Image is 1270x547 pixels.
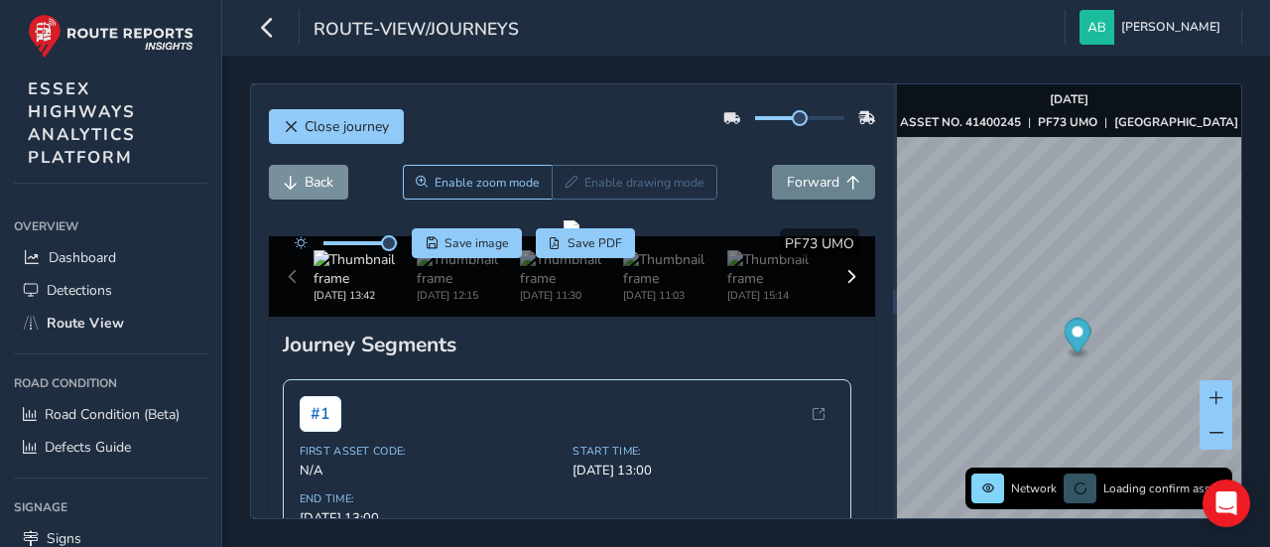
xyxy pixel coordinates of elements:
[14,241,207,274] a: Dashboard
[623,250,726,288] img: Thumbnail frame
[417,250,520,288] img: Thumbnail frame
[314,250,417,288] img: Thumbnail frame
[1121,10,1220,45] span: [PERSON_NAME]
[49,248,116,267] span: Dashboard
[572,462,834,479] span: [DATE] 13:00
[900,114,1238,130] div: | |
[727,250,830,288] img: Thumbnail frame
[520,250,623,288] img: Thumbnail frame
[520,288,623,303] div: [DATE] 11:30
[1203,479,1250,527] div: Open Intercom Messenger
[283,331,862,358] div: Journey Segments
[47,281,112,300] span: Detections
[568,235,622,251] span: Save PDF
[305,117,389,136] span: Close journey
[787,173,839,192] span: Forward
[45,438,131,457] span: Defects Guide
[1103,480,1226,496] span: Loading confirm assets
[305,173,333,192] span: Back
[1011,480,1057,496] span: Network
[1050,91,1088,107] strong: [DATE]
[417,288,520,303] div: [DATE] 12:15
[412,228,522,258] button: Save
[536,228,636,258] button: PDF
[1064,319,1090,359] div: Map marker
[435,175,540,191] span: Enable zoom mode
[14,307,207,340] a: Route View
[1079,10,1114,45] img: diamond-layout
[14,492,207,522] div: Signage
[300,444,562,459] span: First Asset Code:
[1079,10,1227,45] button: [PERSON_NAME]
[45,405,180,424] span: Road Condition (Beta)
[28,14,193,59] img: rr logo
[14,211,207,241] div: Overview
[14,398,207,431] a: Road Condition (Beta)
[900,114,1021,130] strong: ASSET NO. 41400245
[300,462,562,479] span: N/A
[28,77,136,169] span: ESSEX HIGHWAYS ANALYTICS PLATFORM
[444,235,509,251] span: Save image
[14,431,207,464] a: Defects Guide
[300,491,562,506] span: End Time:
[772,165,875,200] button: Forward
[314,288,417,303] div: [DATE] 13:42
[727,288,830,303] div: [DATE] 15:14
[1114,114,1238,130] strong: [GEOGRAPHIC_DATA]
[269,165,348,200] button: Back
[47,314,124,333] span: Route View
[269,109,404,144] button: Close journey
[403,165,553,200] button: Zoom
[623,288,726,303] div: [DATE] 11:03
[300,396,341,432] span: # 1
[14,274,207,307] a: Detections
[314,17,519,45] span: route-view/journeys
[300,509,562,527] span: [DATE] 13:00
[572,444,834,459] span: Start Time:
[1038,114,1097,130] strong: PF73 UMO
[14,368,207,398] div: Road Condition
[785,234,854,253] span: PF73 UMO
